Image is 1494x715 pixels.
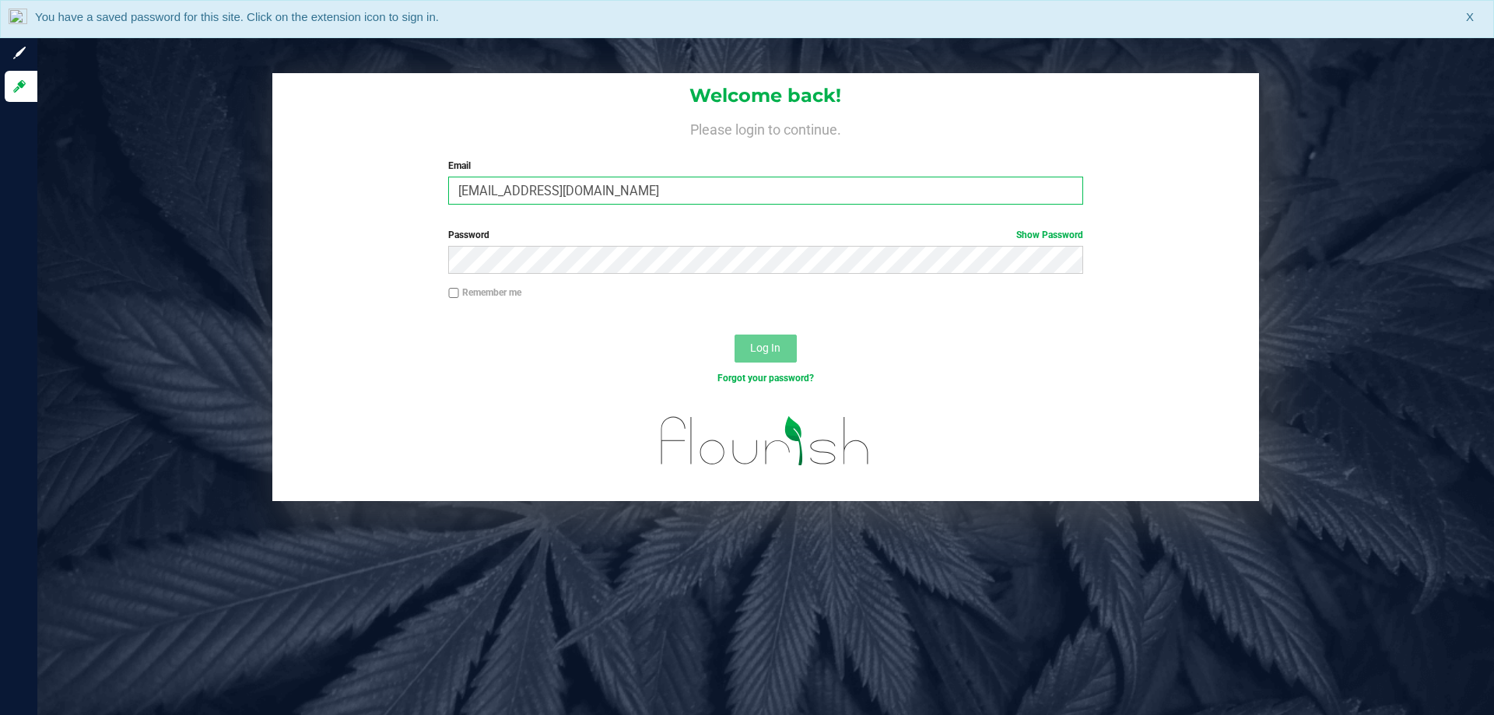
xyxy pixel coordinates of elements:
inline-svg: Sign up [12,45,27,61]
img: flourish_logo.svg [642,401,889,481]
h4: Please login to continue. [272,118,1259,137]
a: Show Password [1016,230,1083,240]
span: Log In [750,342,780,354]
img: notLoggedInIcon.png [9,9,27,30]
input: Remember me [448,288,459,299]
inline-svg: Log in [12,79,27,94]
span: X [1466,9,1474,26]
span: Password [448,230,489,240]
label: Email [448,159,1082,173]
h1: Welcome back! [272,86,1259,106]
label: Remember me [448,286,521,300]
span: You have a saved password for this site. Click on the extension icon to sign in. [35,10,439,23]
button: Log In [735,335,797,363]
a: Forgot your password? [717,373,814,384]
